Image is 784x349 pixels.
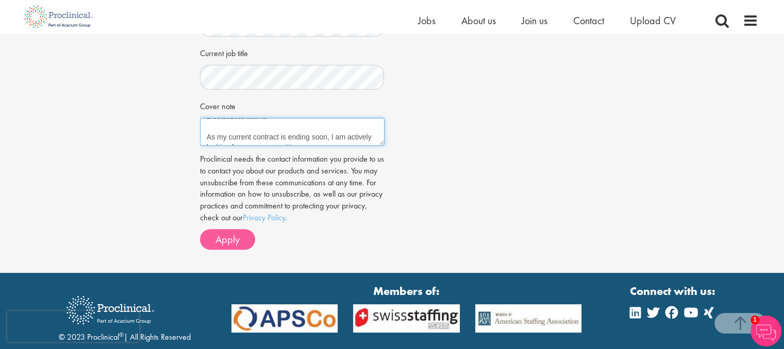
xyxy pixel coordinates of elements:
strong: Members of: [231,283,582,299]
img: APSCo [224,304,346,333]
a: Upload CV [630,14,676,27]
a: Privacy Policy [243,212,285,223]
strong: Connect with us: [630,283,718,299]
img: Chatbot [750,316,781,346]
span: 1 [750,316,759,324]
span: Apply [215,233,240,246]
p: Proclinical needs the contact information you provide to us to contact you about our products and... [200,153,385,224]
iframe: reCAPTCHA [7,311,139,342]
button: Apply [200,229,255,250]
a: Join us [522,14,547,27]
a: Jobs [418,14,436,27]
a: Contact [573,14,604,27]
div: © 2023 Proclinical | All Rights Reserved [59,288,191,343]
img: APSCo [468,304,590,333]
img: Proclinical Recruitment [59,289,162,331]
label: Cover note [200,97,236,113]
img: APSCo [345,304,468,333]
a: About us [461,14,496,27]
label: Current job title [200,44,248,60]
